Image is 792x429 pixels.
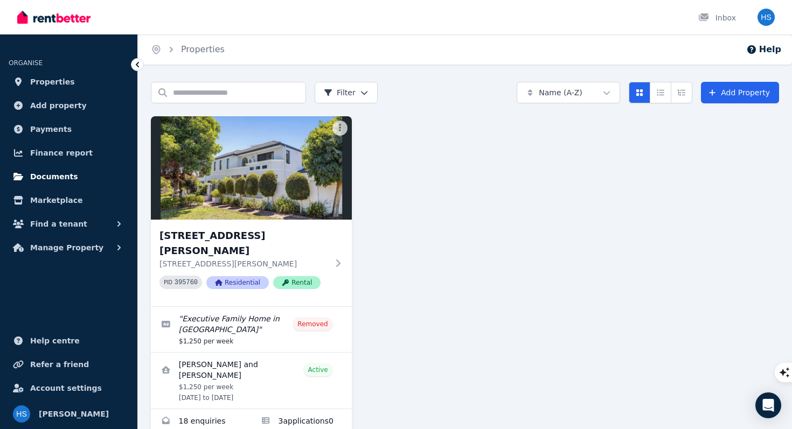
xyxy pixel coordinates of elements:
[138,34,238,65] nav: Breadcrumb
[9,142,129,164] a: Finance report
[39,407,109,420] span: [PERSON_NAME]
[175,279,198,286] code: 395760
[9,189,129,211] a: Marketplace
[30,75,75,88] span: Properties
[206,276,269,289] span: Residential
[701,82,779,103] a: Add Property
[629,82,692,103] div: View options
[746,43,781,56] button: Help
[698,12,736,23] div: Inbox
[9,118,129,140] a: Payments
[517,82,620,103] button: Name (A-Z)
[315,82,378,103] button: Filter
[539,87,582,98] span: Name (A-Z)
[164,279,172,285] small: PID
[9,71,129,93] a: Properties
[9,237,129,258] button: Manage Property
[755,392,781,418] div: Open Intercom Messenger
[629,82,650,103] button: Card view
[273,276,321,289] span: Rental
[13,405,30,423] img: Helia Singh
[30,99,87,112] span: Add property
[30,146,93,159] span: Finance report
[17,9,91,25] img: RentBetter
[9,59,43,67] span: ORGANISE
[151,353,352,409] a: View details for Adam and Jeana Peden
[30,194,82,207] span: Marketplace
[9,95,129,116] a: Add property
[9,377,129,399] a: Account settings
[332,121,348,136] button: More options
[650,82,671,103] button: Compact list view
[9,354,129,375] a: Refer a friend
[151,307,352,352] a: Edit listing: Executive Family Home in Ardross
[758,9,775,26] img: Helia Singh
[151,116,352,306] a: 36A Strickland Rd, Ardross[STREET_ADDRESS][PERSON_NAME][STREET_ADDRESS][PERSON_NAME]PID 395760Res...
[30,170,78,183] span: Documents
[9,166,129,187] a: Documents
[9,330,129,351] a: Help centre
[159,228,328,258] h3: [STREET_ADDRESS][PERSON_NAME]
[324,87,356,98] span: Filter
[151,116,352,220] img: 36A Strickland Rd, Ardross
[9,213,129,235] button: Find a tenant
[671,82,692,103] button: Expanded list view
[30,241,103,254] span: Manage Property
[30,123,72,136] span: Payments
[159,258,328,269] p: [STREET_ADDRESS][PERSON_NAME]
[181,44,225,54] a: Properties
[30,382,102,395] span: Account settings
[30,358,89,371] span: Refer a friend
[30,334,80,347] span: Help centre
[30,217,87,230] span: Find a tenant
